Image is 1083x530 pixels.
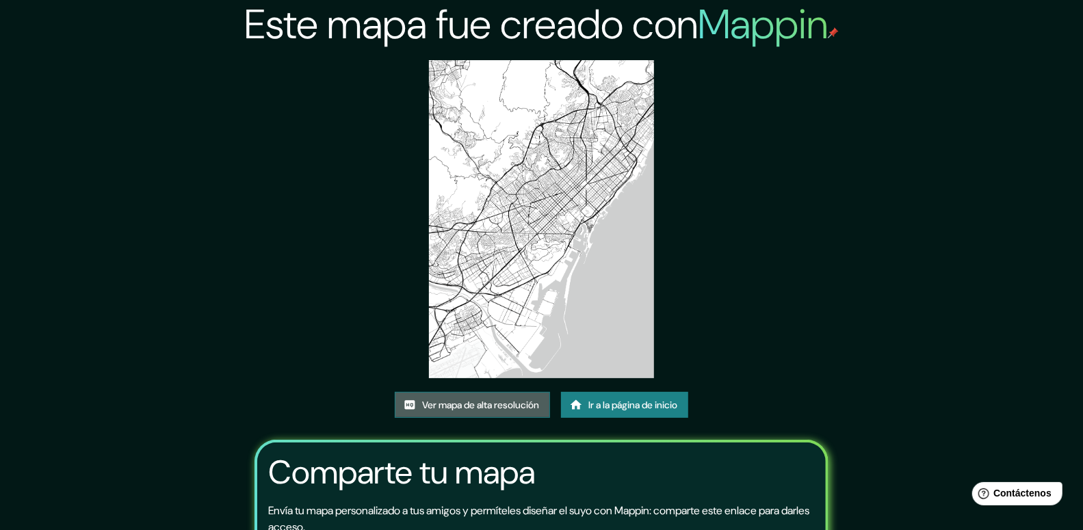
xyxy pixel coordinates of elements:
[588,399,677,411] font: Ir a la página de inicio
[268,451,535,494] font: Comparte tu mapa
[429,60,654,378] img: created-map
[561,392,688,418] a: Ir a la página de inicio
[961,477,1068,515] iframe: Lanzador de widgets de ayuda
[422,399,539,411] font: Ver mapa de alta resolución
[395,392,550,418] a: Ver mapa de alta resolución
[828,27,839,38] img: pin de mapeo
